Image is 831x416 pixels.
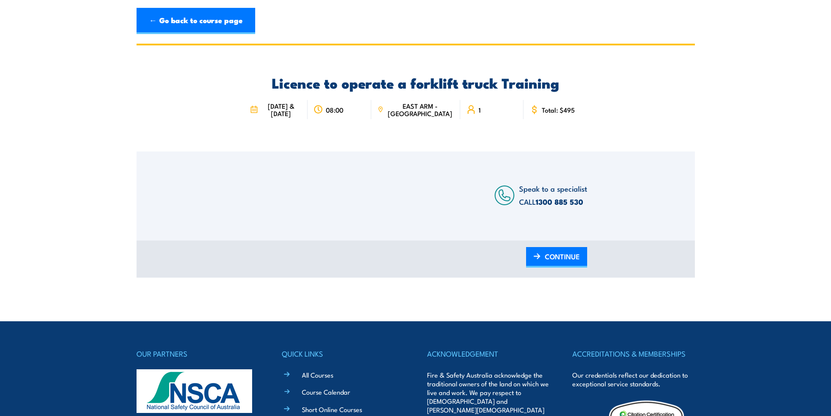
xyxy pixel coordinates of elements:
[526,247,587,268] a: CONTINUE
[302,387,350,396] a: Course Calendar
[302,405,362,414] a: Short Online Courses
[479,106,481,113] span: 1
[536,196,583,207] a: 1300 885 530
[137,347,259,360] h4: OUR PARTNERS
[572,347,694,360] h4: ACCREDITATIONS & MEMBERSHIPS
[282,347,404,360] h4: QUICK LINKS
[260,102,301,117] span: [DATE] & [DATE]
[137,8,255,34] a: ← Go back to course page
[519,183,587,207] span: Speak to a specialist CALL
[572,371,694,388] p: Our credentials reflect our dedication to exceptional service standards.
[386,102,454,117] span: EAST ARM - [GEOGRAPHIC_DATA]
[542,106,575,113] span: Total: $495
[302,370,333,379] a: All Courses
[545,245,580,268] span: CONTINUE
[137,369,252,413] img: nsca-logo-footer
[244,76,587,89] h2: Licence to operate a forklift truck Training
[427,347,549,360] h4: ACKNOWLEDGEMENT
[326,106,343,113] span: 08:00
